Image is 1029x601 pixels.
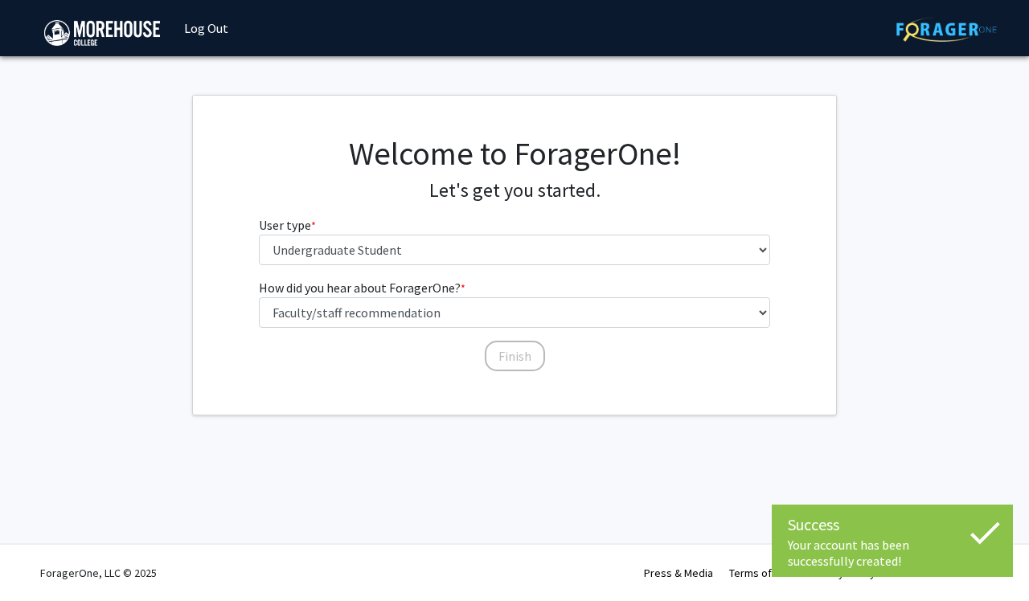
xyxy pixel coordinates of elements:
[259,134,771,173] h1: Welcome to ForagerOne!
[12,529,68,589] iframe: Chat
[788,537,997,569] div: Your account has been successfully created!
[259,215,316,235] label: User type
[259,179,771,202] h4: Let's get you started.
[259,278,465,297] label: How did you hear about ForagerOne?
[729,566,793,580] a: Terms of Use
[788,513,997,537] div: Success
[40,545,157,601] div: ForagerOne, LLC © 2025
[44,20,160,46] img: Morehouse College Logo
[485,341,545,371] button: Finish
[896,17,997,42] img: ForagerOne Logo
[644,566,713,580] a: Press & Media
